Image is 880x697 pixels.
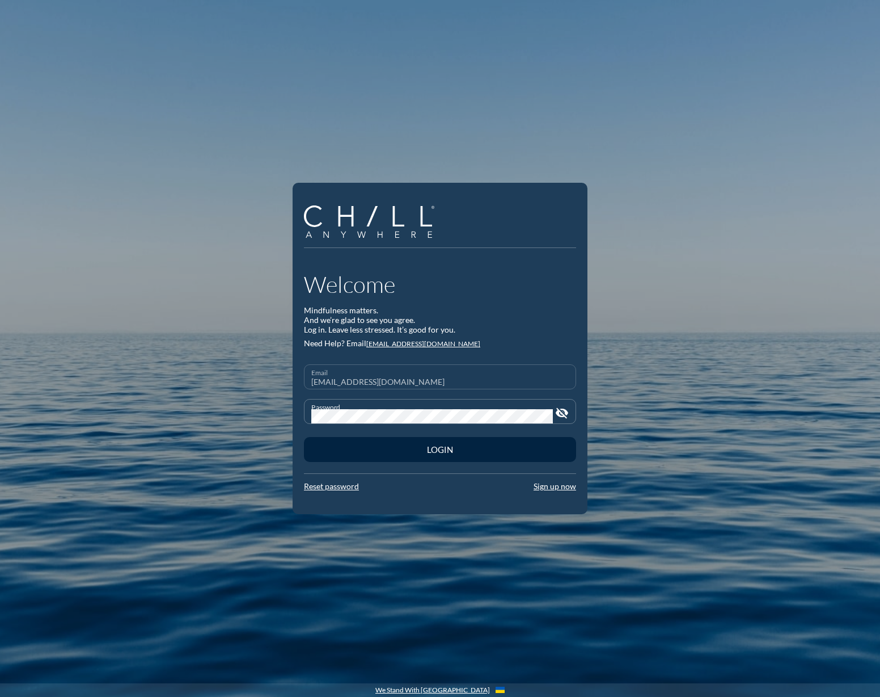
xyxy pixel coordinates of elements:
input: Password [311,409,553,423]
a: Company Logo [304,205,443,240]
div: Login [324,444,556,455]
a: We Stand With [GEOGRAPHIC_DATA] [375,686,490,694]
i: visibility_off [555,406,569,420]
a: Reset password [304,481,359,491]
a: [EMAIL_ADDRESS][DOMAIN_NAME] [366,339,480,348]
div: Mindfulness matters. And we’re glad to see you agree. Log in. Leave less stressed. It’s good for ... [304,306,576,334]
span: Need Help? Email [304,338,366,348]
a: Sign up now [534,481,576,491]
img: Company Logo [304,205,434,238]
h1: Welcome [304,271,576,298]
button: Login [304,437,576,462]
input: Email [311,375,569,389]
img: Flag_of_Ukraine.1aeecd60.svg [496,687,505,693]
